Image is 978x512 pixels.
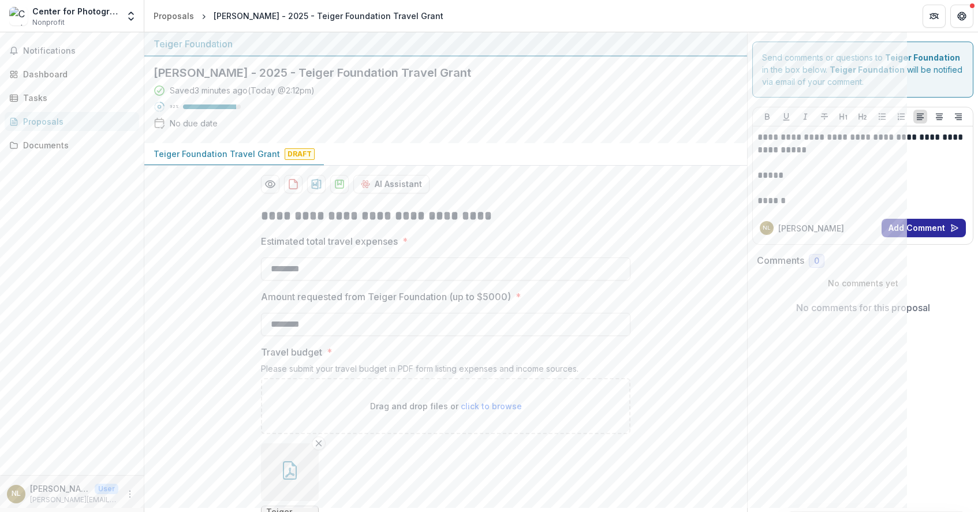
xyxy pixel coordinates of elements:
[5,112,139,131] a: Proposals
[796,301,930,315] p: No comments for this proposal
[23,46,135,56] span: Notifications
[285,148,315,160] span: Draft
[885,53,960,62] strong: Teiger Foundation
[32,5,118,17] div: Center for Photography at [GEOGRAPHIC_DATA], Inc.
[818,110,831,124] button: Strike
[882,219,966,237] button: Add Comment
[284,175,303,193] button: download-proposal
[5,88,139,107] a: Tasks
[752,42,973,98] div: Send comments or questions to in the box below. will be notified via email of your comment.
[170,103,178,111] p: 92 %
[923,5,946,28] button: Partners
[12,490,21,498] div: Nadine Lemmon
[95,484,118,494] p: User
[5,65,139,84] a: Dashboard
[814,256,819,266] span: 0
[913,110,927,124] button: Align Left
[23,68,130,80] div: Dashboard
[763,225,771,231] div: Nadine Lemmon
[778,222,844,234] p: [PERSON_NAME]
[950,5,973,28] button: Get Help
[757,277,969,289] p: No comments yet
[760,110,774,124] button: Bold
[875,110,889,124] button: Bullet List
[5,136,139,155] a: Documents
[261,345,322,359] p: Travel budget
[830,65,905,74] strong: Teiger Foundation
[261,234,398,248] p: Estimated total travel expenses
[30,495,118,505] p: [PERSON_NAME][EMAIL_ADDRESS][DOMAIN_NAME]
[461,401,522,411] span: click to browse
[894,110,908,124] button: Ordered List
[5,42,139,60] button: Notifications
[123,5,139,28] button: Open entity switcher
[779,110,793,124] button: Underline
[9,7,28,25] img: Center for Photography at Woodstock, Inc.
[951,110,965,124] button: Align Right
[149,8,448,24] nav: breadcrumb
[370,400,522,412] p: Drag and drop files or
[798,110,812,124] button: Italicize
[312,436,326,450] button: Remove File
[154,148,280,160] p: Teiger Foundation Travel Grant
[123,487,137,501] button: More
[307,175,326,193] button: download-proposal
[757,255,804,266] h2: Comments
[154,37,738,51] div: Teiger Foundation
[23,115,130,128] div: Proposals
[170,84,315,96] div: Saved 3 minutes ago ( Today @ 2:12pm )
[261,290,511,304] p: Amount requested from Teiger Foundation (up to $5000)
[149,8,199,24] a: Proposals
[154,66,719,80] h2: [PERSON_NAME] - 2025 - Teiger Foundation Travel Grant
[170,117,218,129] div: No due date
[856,110,869,124] button: Heading 2
[837,110,850,124] button: Heading 1
[23,92,130,104] div: Tasks
[932,110,946,124] button: Align Center
[32,17,65,28] span: Nonprofit
[261,175,279,193] button: Preview 271059f5-bc87-4631-a46c-6f782a2b7055-0.pdf
[330,175,349,193] button: download-proposal
[261,364,630,378] div: Please submit your travel budget in PDF form listing expenses and income sources.
[23,139,130,151] div: Documents
[214,10,443,22] div: [PERSON_NAME] - 2025 - Teiger Foundation Travel Grant
[30,483,90,495] p: [PERSON_NAME]
[154,10,194,22] div: Proposals
[353,175,430,193] button: AI Assistant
